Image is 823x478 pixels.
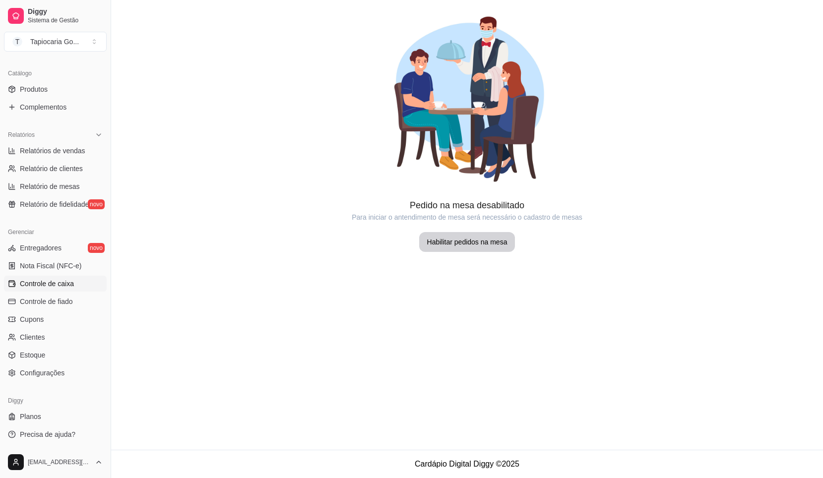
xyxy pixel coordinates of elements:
span: Sistema de Gestão [28,16,103,24]
span: Planos [20,412,41,421]
span: Produtos [20,84,48,94]
a: Produtos [4,81,107,97]
button: Select a team [4,32,107,52]
a: Precisa de ajuda? [4,426,107,442]
a: Controle de fiado [4,294,107,309]
span: Cupons [20,314,44,324]
span: [EMAIL_ADDRESS][DOMAIN_NAME] [28,458,91,466]
article: Para iniciar o antendimento de mesa será necessário o cadastro de mesas [111,212,823,222]
button: [EMAIL_ADDRESS][DOMAIN_NAME] [4,450,107,474]
span: Entregadores [20,243,62,253]
span: Relatório de fidelidade [20,199,89,209]
span: Complementos [20,102,66,112]
span: Clientes [20,332,45,342]
div: Diggy [4,393,107,409]
a: Estoque [4,347,107,363]
span: Relatórios [8,131,35,139]
a: Cupons [4,311,107,327]
span: Controle de caixa [20,279,74,289]
button: Habilitar pedidos na mesa [419,232,515,252]
footer: Cardápio Digital Diggy © 2025 [111,450,823,478]
span: Relatórios de vendas [20,146,85,156]
span: T [12,37,22,47]
a: Entregadoresnovo [4,240,107,256]
a: Complementos [4,99,107,115]
a: Nota Fiscal (NFC-e) [4,258,107,274]
span: Relatório de mesas [20,181,80,191]
span: Relatório de clientes [20,164,83,174]
a: Configurações [4,365,107,381]
div: Catálogo [4,65,107,81]
a: Relatórios de vendas [4,143,107,159]
a: Relatório de clientes [4,161,107,177]
a: Relatório de mesas [4,179,107,194]
span: Controle de fiado [20,297,73,306]
a: DiggySistema de Gestão [4,4,107,28]
span: Nota Fiscal (NFC-e) [20,261,81,271]
a: Controle de caixa [4,276,107,292]
a: Relatório de fidelidadenovo [4,196,107,212]
span: Estoque [20,350,45,360]
span: Diggy [28,7,103,16]
article: Pedido na mesa desabilitado [111,198,823,212]
a: Clientes [4,329,107,345]
div: Tapiocaria Go ... [30,37,79,47]
a: Planos [4,409,107,424]
div: Gerenciar [4,224,107,240]
span: Precisa de ajuda? [20,429,75,439]
span: Configurações [20,368,64,378]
